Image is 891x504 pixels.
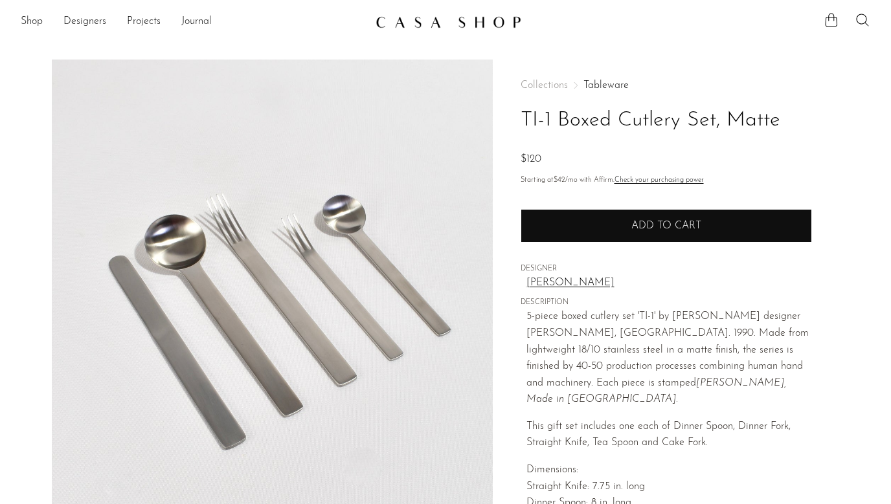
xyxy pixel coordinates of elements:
[21,11,365,33] nav: Desktop navigation
[526,419,812,452] p: This gift set includes one each of Dinner Spoon, Dinner Fork, Straight Knife, Tea Spoon and Cake ...
[521,80,568,91] span: Collections
[521,297,812,309] span: DESCRIPTION
[631,220,701,232] span: Add to cart
[63,14,106,30] a: Designers
[521,154,541,164] span: $120
[181,14,212,30] a: Journal
[21,11,365,33] ul: NEW HEADER MENU
[526,275,812,292] a: [PERSON_NAME]
[526,311,809,404] span: 5-piece boxed cutlery set 'TI-1' by [PERSON_NAME] designer [PERSON_NAME], [GEOGRAPHIC_DATA]. 1990...
[521,80,812,91] nav: Breadcrumbs
[521,263,812,275] span: DESIGNER
[521,104,812,137] h1: TI-1 Boxed Cutlery Set, Matte
[521,209,812,243] button: Add to cart
[127,14,161,30] a: Projects
[583,80,629,91] a: Tableware
[21,14,43,30] a: Shop
[521,175,812,186] p: Starting at /mo with Affirm.
[615,177,704,184] a: Check your purchasing power - Learn more about Affirm Financing (opens in modal)
[554,177,565,184] span: $42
